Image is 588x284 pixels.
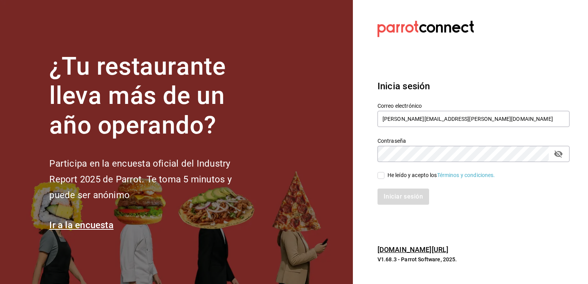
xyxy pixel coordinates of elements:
[388,171,495,179] div: He leído y acepto los
[378,79,570,93] h3: Inicia sesión
[378,111,570,127] input: Ingresa tu correo electrónico
[378,138,570,143] label: Contraseña
[49,52,257,140] h1: ¿Tu restaurante lleva más de un año operando?
[552,147,565,160] button: passwordField
[378,256,570,263] p: V1.68.3 - Parrot Software, 2025.
[49,156,257,203] h2: Participa en la encuesta oficial del Industry Report 2025 de Parrot. Te toma 5 minutos y puede se...
[378,103,570,108] label: Correo electrónico
[437,172,495,178] a: Términos y condiciones.
[378,246,448,254] a: [DOMAIN_NAME][URL]
[49,220,114,231] a: Ir a la encuesta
